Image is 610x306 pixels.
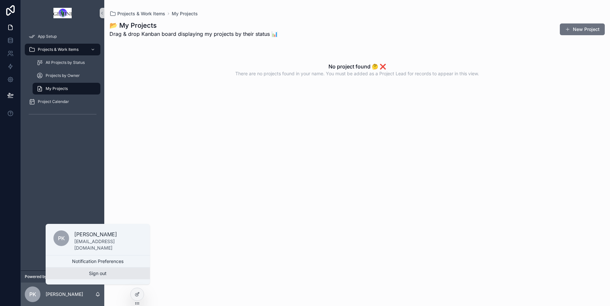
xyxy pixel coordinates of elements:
[74,238,142,251] p: [EMAIL_ADDRESS][DOMAIN_NAME]
[328,63,386,70] h2: No project found 🤔 ❌
[33,57,100,68] a: All Projects by Status
[33,70,100,81] a: Projects by Owner
[46,255,150,267] button: Notification Preferences
[58,234,65,242] span: PK
[38,47,79,52] span: Projects & Work Items
[109,21,278,30] h1: 📂 My Projects
[235,70,479,77] span: There are no projects found in your name. You must be added as a Project Lead for records to appe...
[46,86,68,91] span: My Projects
[38,99,69,104] span: Project Calendar
[33,83,100,95] a: My Projects
[117,10,165,17] span: Projects & Work Items
[109,30,278,38] span: Drag & drop Kanban board displaying my projects by their status 📊
[25,44,100,55] a: Projects & Work Items
[21,270,104,283] a: Powered by
[46,268,150,279] button: Sign out
[560,23,605,35] button: New Project
[25,274,47,279] span: Powered by
[172,10,198,17] a: My Projects
[38,34,57,39] span: App Setup
[74,230,142,238] p: [PERSON_NAME]
[21,26,104,128] div: scrollable content
[25,96,100,108] a: Project Calendar
[46,73,80,78] span: Projects by Owner
[109,10,165,17] a: Projects & Work Items
[53,8,72,18] img: App logo
[46,60,85,65] span: All Projects by Status
[25,31,100,42] a: App Setup
[29,290,36,298] span: PK
[46,291,83,298] p: [PERSON_NAME]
